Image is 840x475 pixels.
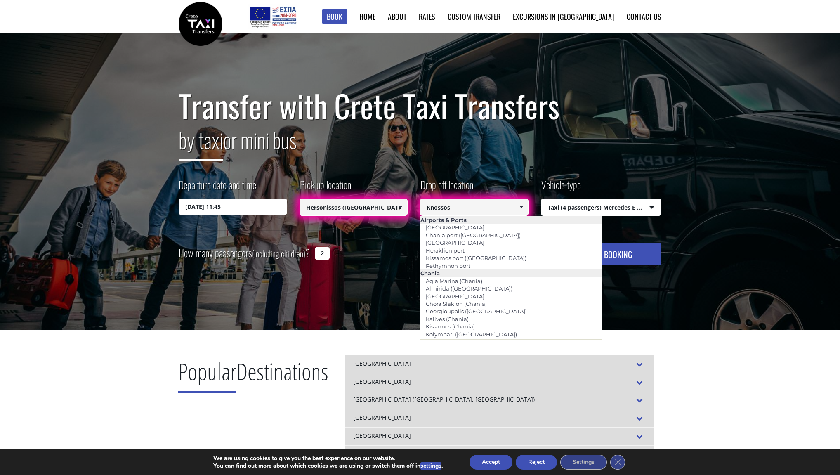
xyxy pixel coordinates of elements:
[178,355,328,399] h2: Destinations
[345,373,654,391] div: [GEOGRAPHIC_DATA]
[179,124,223,161] span: by taxi
[179,88,661,123] h1: Transfer with Crete Taxi Transfers
[179,123,661,168] h2: or mini bus
[213,455,443,462] p: We are using cookies to give you the best experience on our website.
[420,237,490,248] a: [GEOGRAPHIC_DATA]
[345,445,654,463] div: Heraklion port
[420,305,532,317] a: Georgioupolis ([GEOGRAPHIC_DATA])
[300,177,351,199] label: Pick up location
[179,177,256,199] label: Departure date and time
[420,462,441,470] button: settings
[420,283,518,294] a: Almirida ([GEOGRAPHIC_DATA])
[513,11,614,22] a: Excursions in [GEOGRAPHIC_DATA]
[388,11,406,22] a: About
[420,291,490,302] a: [GEOGRAPHIC_DATA]
[420,216,602,224] li: Airports & Ports
[179,19,222,27] a: Crete Taxi Transfers | Safe Taxi Transfer Services from to Heraklion Airport, Chania Airport, Ret...
[420,245,470,256] a: Heraklion port
[420,229,526,241] a: Chania port ([GEOGRAPHIC_DATA])
[394,199,407,216] a: Show All Items
[514,199,528,216] a: Show All Items
[179,2,222,46] img: Crete Taxi Transfers | Safe Taxi Transfer Services from to Heraklion Airport, Chania Airport, Ret...
[550,243,661,265] button: MAKE A BOOKING
[178,355,236,393] span: Popular
[419,11,435,22] a: Rates
[420,298,492,310] a: Chora Sfakion (Chania)
[359,11,375,22] a: Home
[470,455,512,470] button: Accept
[300,199,408,216] input: Select pickup location
[345,355,654,373] div: [GEOGRAPHIC_DATA]
[345,427,654,445] div: [GEOGRAPHIC_DATA]
[420,177,473,199] label: Drop off location
[252,247,305,260] small: (including children)
[560,455,607,470] button: Settings
[213,462,443,470] p: You can find out more about which cookies we are using or switch them off in .
[420,252,532,264] a: Kissamos port ([GEOGRAPHIC_DATA])
[420,321,480,332] a: Kissamos (Chania)
[627,11,661,22] a: Contact us
[610,455,625,470] button: Close GDPR Cookie Banner
[448,11,500,22] a: Custom Transfer
[322,9,347,24] a: Book
[420,199,529,216] input: Select drop-off location
[541,177,581,199] label: Vehicle type
[420,269,602,277] li: Chania
[541,199,661,216] span: Taxi (4 passengers) Mercedes E Class
[345,391,654,409] div: [GEOGRAPHIC_DATA] ([GEOGRAPHIC_DATA], [GEOGRAPHIC_DATA])
[179,243,310,263] label: How many passengers ?
[420,313,474,325] a: Kalives (Chania)
[420,222,490,233] a: [GEOGRAPHIC_DATA]
[420,328,522,340] a: Kolymbari ([GEOGRAPHIC_DATA])
[420,260,476,272] a: Rethymnon port
[516,455,557,470] button: Reject
[420,275,488,287] a: Agia Marina (Chania)
[345,409,654,427] div: [GEOGRAPHIC_DATA]
[248,4,297,29] img: e-bannersEUERDF180X90.jpg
